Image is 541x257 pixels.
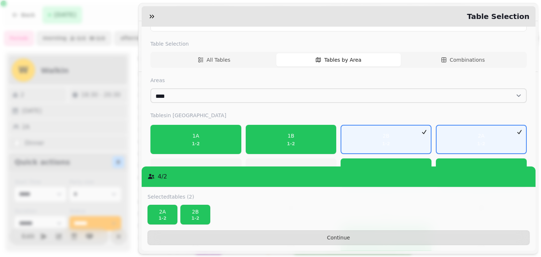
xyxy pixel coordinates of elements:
[382,132,390,139] p: 2B
[192,166,200,173] p: 3B
[436,158,526,188] button: 4B1-2
[192,132,200,139] p: 1A
[287,141,295,147] p: 1 - 2
[436,125,526,154] button: 2A1-2
[152,53,276,66] button: All Tables
[158,172,167,181] p: 4 / 2
[245,158,336,188] button: 3A1-2
[400,53,525,66] button: Combinations
[382,166,390,173] p: 4A
[184,208,207,215] p: 2B
[341,125,431,154] button: 2B1-2
[449,56,484,64] span: Combinations
[154,235,523,240] span: Continue
[180,205,210,225] button: 2B1-2
[341,158,431,188] button: 4A1-2
[147,205,177,225] button: 2A1-2
[206,56,230,64] span: All Tables
[151,208,174,215] p: 2A
[184,215,207,221] p: 1 - 2
[150,158,241,188] button: 3B1-2
[382,141,390,147] p: 1 - 2
[147,193,194,200] label: Selected tables (2)
[147,230,530,245] button: Continue
[245,125,336,154] button: 1B1-2
[477,166,485,173] p: 4B
[287,132,295,139] p: 1B
[477,141,485,147] p: 1 - 2
[150,112,527,119] label: Tables in [GEOGRAPHIC_DATA]
[324,56,361,64] span: Tables by Area
[477,132,485,139] p: 2A
[192,141,200,147] p: 1 - 2
[151,215,174,221] p: 1 - 2
[150,125,241,154] button: 1A1-2
[276,53,400,66] button: Tables by Area
[287,166,295,173] p: 3A
[150,77,527,84] label: Areas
